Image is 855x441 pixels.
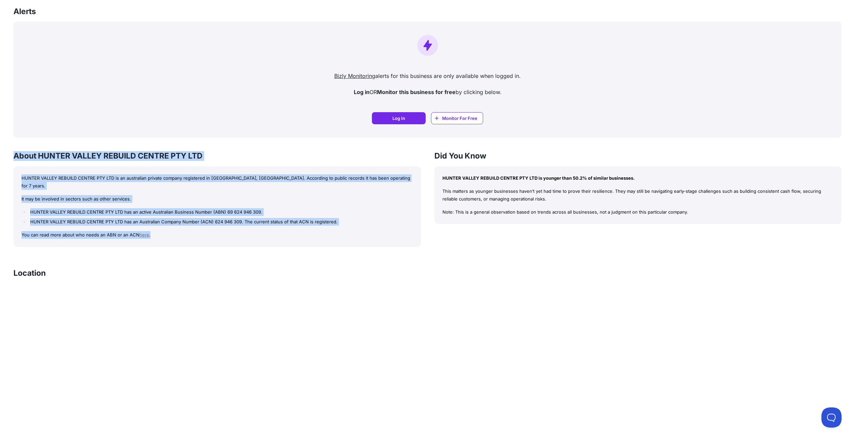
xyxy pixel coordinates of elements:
h3: Did You Know [434,151,842,161]
p: It may be involved in sectors such as other services. [22,195,413,203]
a: Log In [372,112,426,124]
li: HUNTER VALLEY REBUILD CENTRE PTY LTD has an active Australian Business Number (ABN) 69 624 946 309. [29,208,413,216]
p: OR by clicking below. [19,88,836,96]
p: HUNTER VALLEY REBUILD CENTRE PTY LTD is an australian private company registered in [GEOGRAPHIC_D... [22,174,413,190]
p: HUNTER VALLEY REBUILD CENTRE PTY LTD is younger than 50.2% of similar businesses. [442,174,834,182]
iframe: Toggle Customer Support [821,407,842,428]
p: alerts for this business are only available when logged in. [19,72,836,80]
li: HUNTER VALLEY REBUILD CENTRE PTY LTD has an Australian Company Number (ACN) 624 946 309. The curr... [29,218,413,226]
h3: Alerts [13,7,36,16]
p: You can read more about who needs an ABN or an ACN . [22,231,413,239]
p: Note: This is a general observation based on trends across all businesses, not a judgment on this... [442,208,834,216]
a: Bizly Monitoring [334,73,375,79]
strong: Monitor this business for free [377,89,456,95]
span: Log In [392,115,405,122]
h3: About HUNTER VALLEY REBUILD CENTRE PTY LTD [13,151,421,161]
span: Monitor For Free [442,115,477,122]
h3: Location [13,268,46,278]
a: here [139,232,149,237]
a: Monitor For Free [431,112,483,124]
strong: Log in [354,89,370,95]
p: This matters as younger businesses haven’t yet had time to prove their resilience. They may still... [442,187,834,203]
